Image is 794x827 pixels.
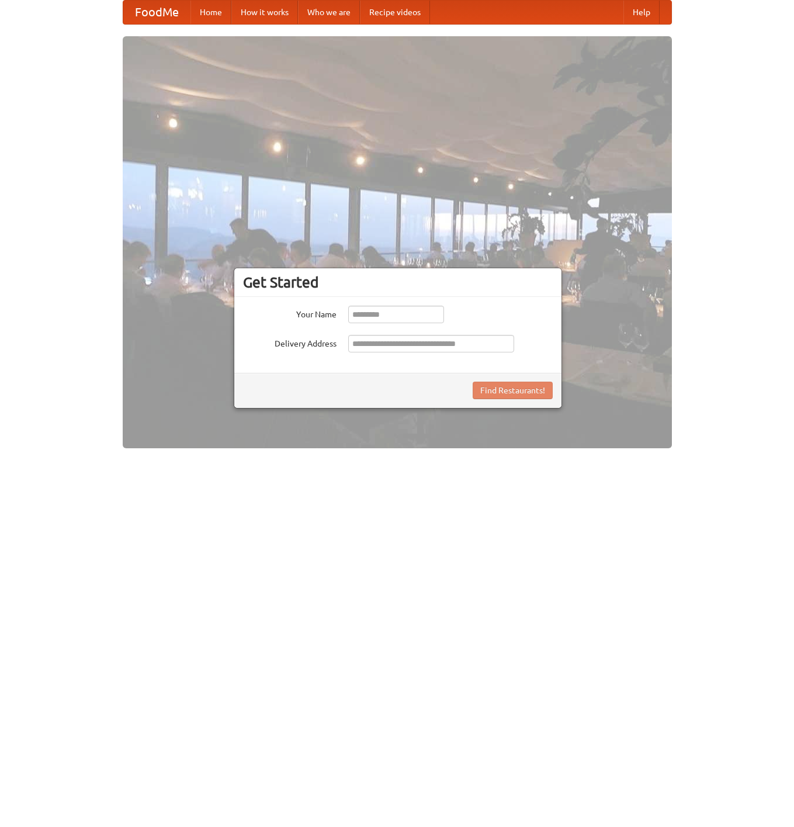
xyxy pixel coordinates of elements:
[473,382,553,399] button: Find Restaurants!
[243,306,337,320] label: Your Name
[231,1,298,24] a: How it works
[298,1,360,24] a: Who we are
[123,1,190,24] a: FoodMe
[243,274,553,291] h3: Get Started
[190,1,231,24] a: Home
[243,335,337,350] label: Delivery Address
[360,1,430,24] a: Recipe videos
[623,1,660,24] a: Help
